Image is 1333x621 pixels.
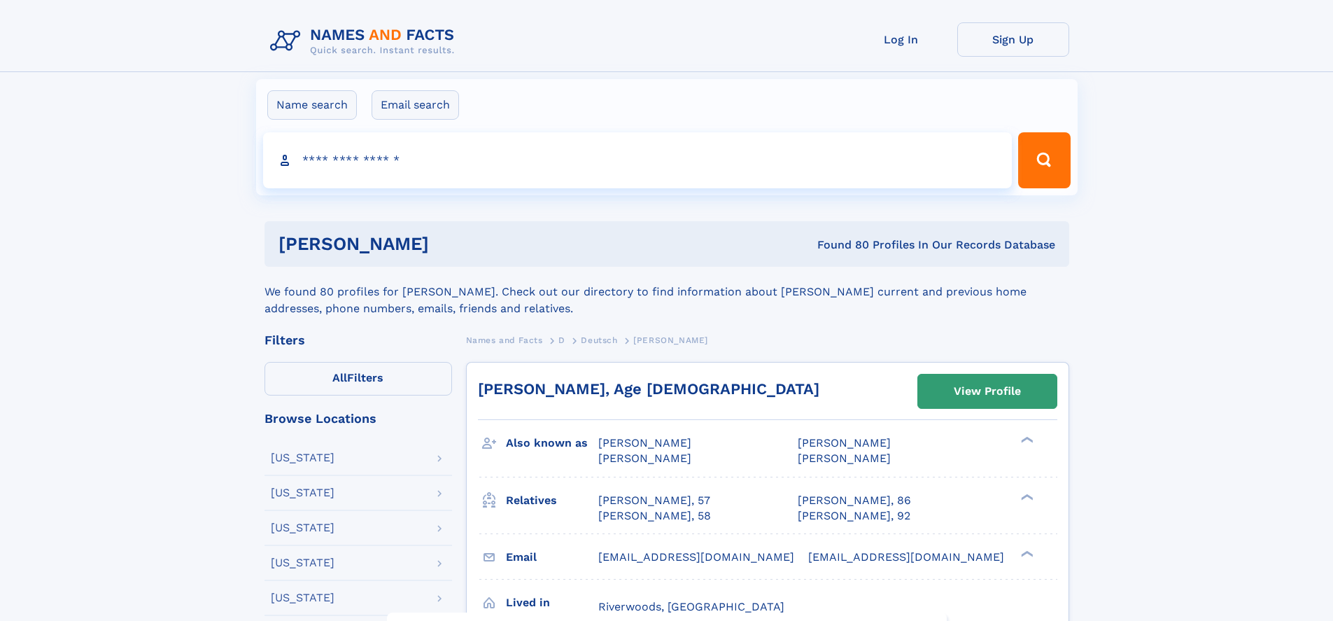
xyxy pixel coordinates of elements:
[798,436,891,449] span: [PERSON_NAME]
[506,431,598,455] h3: Also known as
[265,267,1069,317] div: We found 80 profiles for [PERSON_NAME]. Check out our directory to find information about [PERSON...
[267,90,357,120] label: Name search
[558,335,565,345] span: D
[265,412,452,425] div: Browse Locations
[271,592,334,603] div: [US_STATE]
[598,600,784,613] span: Riverwoods, [GEOGRAPHIC_DATA]
[623,237,1055,253] div: Found 80 Profiles In Our Records Database
[598,436,691,449] span: [PERSON_NAME]
[265,334,452,347] div: Filters
[957,22,1069,57] a: Sign Up
[506,545,598,569] h3: Email
[808,550,1004,564] span: [EMAIL_ADDRESS][DOMAIN_NAME]
[332,371,347,384] span: All
[265,22,466,60] img: Logo Names and Facts
[798,508,910,524] a: [PERSON_NAME], 92
[1017,435,1034,445] div: ❯
[1017,549,1034,558] div: ❯
[478,380,819,398] a: [PERSON_NAME], Age [DEMOGRAPHIC_DATA]
[845,22,957,57] a: Log In
[1017,492,1034,501] div: ❯
[265,362,452,396] label: Filters
[918,375,1057,408] a: View Profile
[581,335,617,345] span: Deutsch
[598,452,691,465] span: [PERSON_NAME]
[598,508,711,524] a: [PERSON_NAME], 58
[598,550,794,564] span: [EMAIL_ADDRESS][DOMAIN_NAME]
[271,487,334,498] div: [US_STATE]
[581,331,617,349] a: Deutsch
[598,493,710,508] a: [PERSON_NAME], 57
[271,452,334,463] div: [US_STATE]
[466,331,543,349] a: Names and Facts
[271,522,334,533] div: [US_STATE]
[271,557,334,568] div: [US_STATE]
[1018,132,1070,188] button: Search Button
[558,331,565,349] a: D
[263,132,1013,188] input: search input
[278,235,623,253] h1: [PERSON_NAME]
[372,90,459,120] label: Email search
[506,591,598,615] h3: Lived in
[954,375,1021,407] div: View Profile
[798,493,911,508] a: [PERSON_NAME], 86
[633,335,708,345] span: [PERSON_NAME]
[798,452,891,465] span: [PERSON_NAME]
[506,489,598,512] h3: Relatives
